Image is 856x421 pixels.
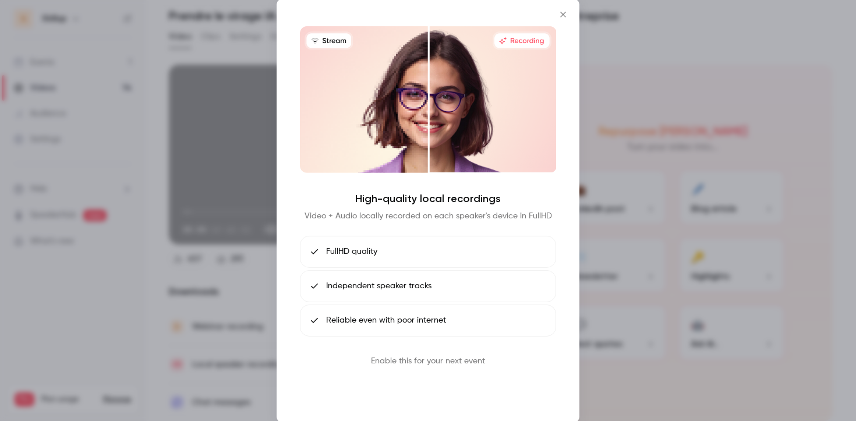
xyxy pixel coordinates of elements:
[326,246,377,258] span: FullHD quality
[326,314,446,327] span: Reliable even with poor internet
[371,355,485,367] p: Enable this for your next event
[355,192,501,206] h4: High-quality local recordings
[398,377,458,400] button: Book call
[551,2,575,26] button: Close
[326,280,431,292] span: Independent speaker tracks
[305,210,552,222] p: Video + Audio locally recorded on each speaker's device in FullHD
